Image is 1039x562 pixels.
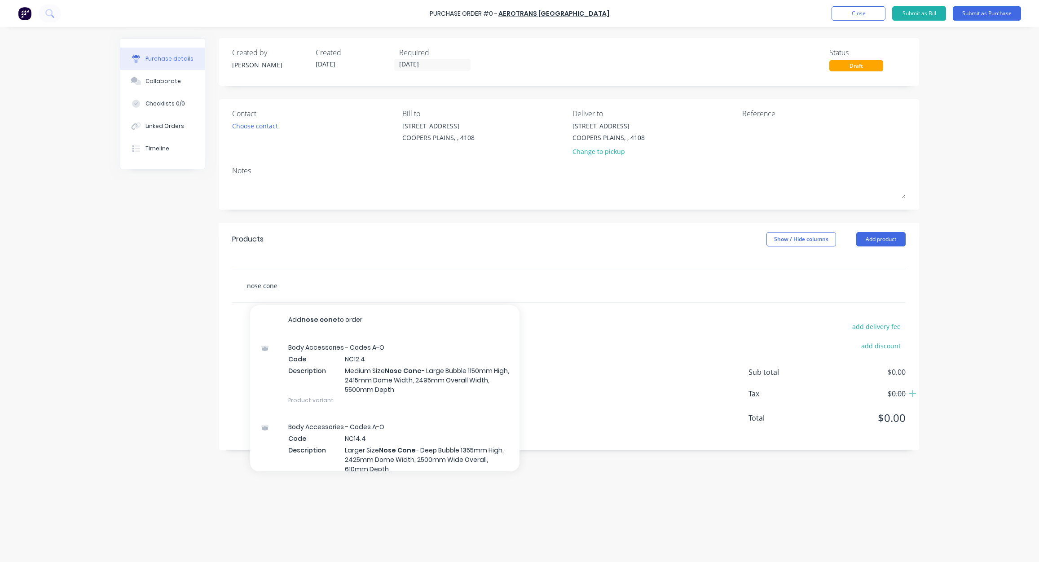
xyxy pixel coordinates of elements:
div: Linked Orders [145,122,184,130]
button: Purchase details [120,48,205,70]
button: add discount [856,340,906,351]
span: $0.00 [816,388,906,399]
div: Products [232,234,264,245]
div: Contact [232,108,396,119]
span: $0.00 [816,410,906,426]
div: Required [399,47,475,58]
button: Timeline [120,137,205,160]
div: Reference [742,108,906,119]
div: COOPERS PLAINS, , 4108 [572,133,645,142]
div: Change to pickup [572,147,645,156]
button: Show / Hide columns [766,232,836,246]
div: COOPERS PLAINS, , 4108 [402,133,475,142]
span: Total [748,413,816,423]
span: Sub total [748,367,816,378]
div: Bill to [402,108,566,119]
div: Collaborate [145,77,181,85]
button: Linked Orders [120,115,205,137]
span: $0.00 [816,367,906,378]
button: Checklists 0/0 [120,92,205,115]
div: [STREET_ADDRESS] [572,121,645,131]
div: Draft [829,60,883,71]
button: Addnose coneto order [250,305,519,334]
button: Submit as Purchase [953,6,1021,21]
button: Close [832,6,885,21]
img: Factory [18,7,31,20]
div: Checklists 0/0 [145,100,185,108]
span: Tax [748,388,816,399]
div: [PERSON_NAME] [232,60,308,70]
a: Aerotrans [GEOGRAPHIC_DATA] [498,9,609,18]
div: Choose contact [232,121,278,131]
div: Purchase Order #0 - [430,9,497,18]
div: Deliver to [572,108,736,119]
div: [STREET_ADDRESS] [402,121,475,131]
button: add delivery fee [847,321,906,332]
div: Status [829,47,906,58]
div: Notes [232,165,906,176]
button: Collaborate [120,70,205,92]
div: Timeline [145,145,169,153]
div: Created by [232,47,308,58]
button: Submit as Bill [892,6,946,21]
div: Created [316,47,392,58]
input: Start typing to add a product... [247,277,426,294]
button: Add product [856,232,906,246]
div: Purchase details [145,55,194,63]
